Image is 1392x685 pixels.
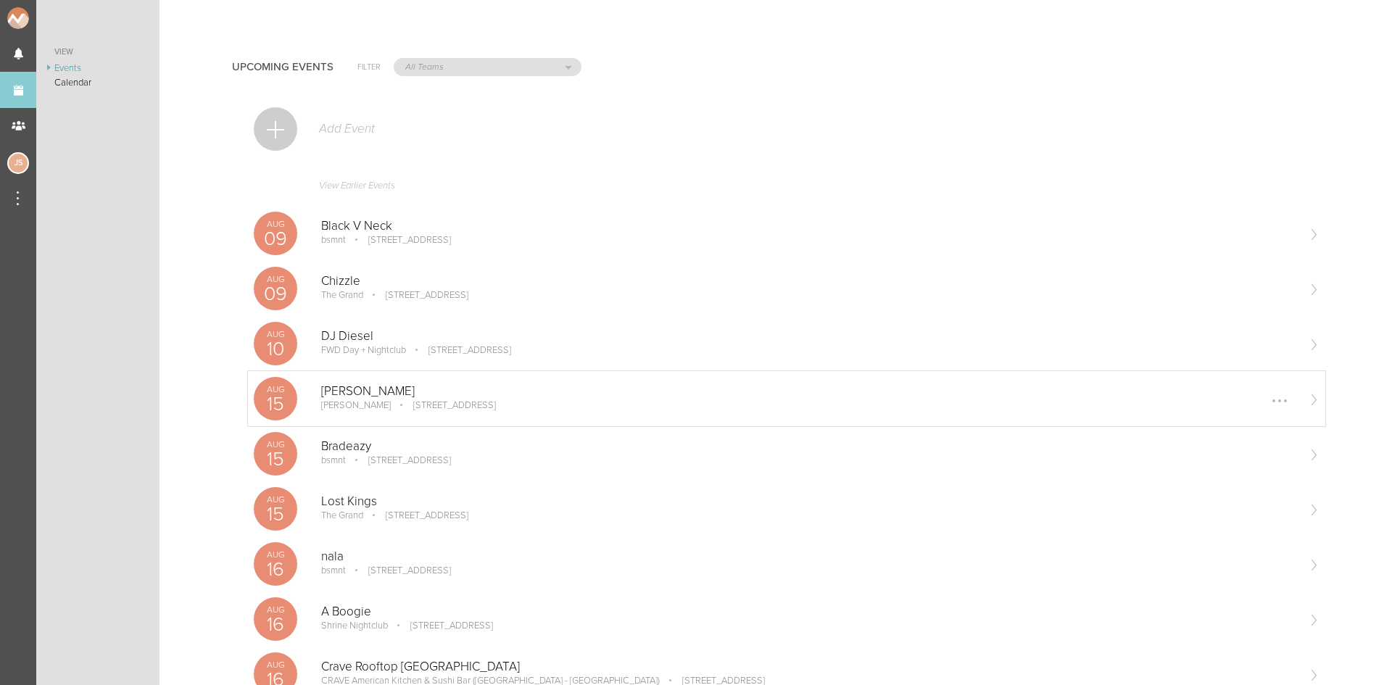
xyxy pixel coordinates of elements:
p: 15 [254,505,297,524]
a: View [36,43,159,61]
p: 15 [254,449,297,469]
p: Bradeazy [321,439,1296,454]
p: [STREET_ADDRESS] [348,454,451,466]
h6: Filter [357,61,381,73]
p: 09 [254,229,297,249]
p: 16 [254,560,297,579]
p: Aug [254,385,297,394]
p: [PERSON_NAME] [321,384,1296,399]
div: Jessica Smith [7,152,29,174]
p: [STREET_ADDRESS] [365,510,468,521]
p: A Boogie [321,605,1296,619]
p: nala [321,549,1296,564]
p: 09 [254,284,297,304]
p: bsmnt [321,234,346,246]
p: Aug [254,440,297,449]
p: 15 [254,394,297,414]
p: [STREET_ADDRESS] [348,565,451,576]
p: Crave Rooftop [GEOGRAPHIC_DATA] [321,660,1296,674]
p: Lost Kings [321,494,1296,509]
p: Aug [254,605,297,614]
p: Shrine Nightclub [321,620,388,631]
p: 10 [254,339,297,359]
a: Calendar [36,75,159,90]
p: Aug [254,660,297,669]
p: [STREET_ADDRESS] [390,620,493,631]
p: Aug [254,220,297,228]
p: [STREET_ADDRESS] [365,289,468,301]
p: [STREET_ADDRESS] [348,234,451,246]
p: Black V Neck [321,219,1296,233]
p: [PERSON_NAME] [321,399,391,411]
p: FWD Day + Nightclub [321,344,406,356]
p: bsmnt [321,454,346,466]
p: The Grand [321,289,363,301]
p: Add Event [318,122,375,136]
p: 16 [254,615,297,634]
p: Chizzle [321,274,1296,288]
a: Events [36,61,159,75]
p: Aug [254,330,297,339]
img: NOMAD [7,7,89,29]
h4: Upcoming Events [232,61,333,73]
p: bsmnt [321,565,346,576]
p: Aug [254,495,297,504]
p: Aug [254,275,297,283]
p: [STREET_ADDRESS] [408,344,511,356]
p: [STREET_ADDRESS] [393,399,496,411]
p: DJ Diesel [321,329,1296,344]
p: The Grand [321,510,363,521]
p: Aug [254,550,297,559]
a: View Earlier Events [254,173,1319,206]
